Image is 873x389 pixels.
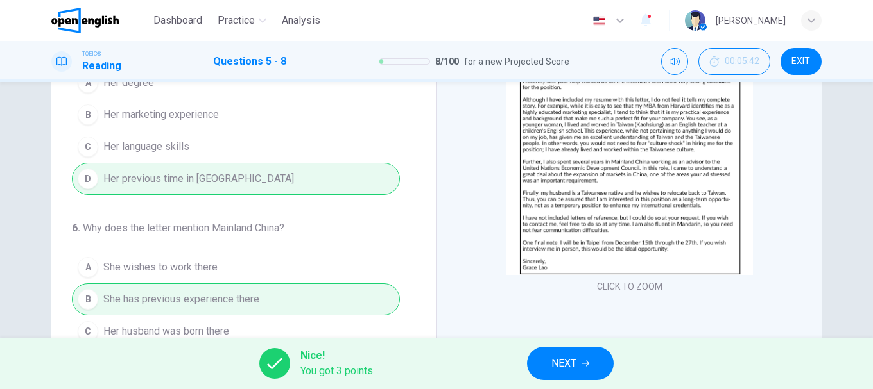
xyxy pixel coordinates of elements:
button: 00:05:42 [698,48,770,75]
button: NEXT [527,347,614,380]
span: Analysis [282,13,320,28]
span: You got 3 points [300,363,373,379]
span: NEXT [551,354,576,372]
div: [PERSON_NAME] [716,13,786,28]
button: CLICK TO ZOOM [592,277,668,295]
span: 6 . [72,222,80,234]
img: OpenEnglish logo [51,8,119,33]
div: Mute [661,48,688,75]
span: 8 / 100 [435,54,459,69]
button: Analysis [277,9,325,32]
span: 00:05:42 [725,56,759,67]
a: OpenEnglish logo [51,8,148,33]
span: Nice! [300,348,373,363]
img: Profile picture [685,10,705,31]
img: en [591,16,607,26]
span: Practice [218,13,255,28]
img: undefined [506,51,753,275]
button: EXIT [781,48,822,75]
span: EXIT [791,56,810,67]
span: Why does the letter mention Mainland China? [83,222,284,234]
span: TOEIC® [82,49,101,58]
button: Dashboard [148,9,207,32]
span: Dashboard [153,13,202,28]
div: Hide [698,48,770,75]
h1: Reading [82,58,121,74]
span: for a new Projected Score [464,54,569,69]
h1: Questions 5 - 8 [213,54,286,69]
button: Practice [212,9,272,32]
